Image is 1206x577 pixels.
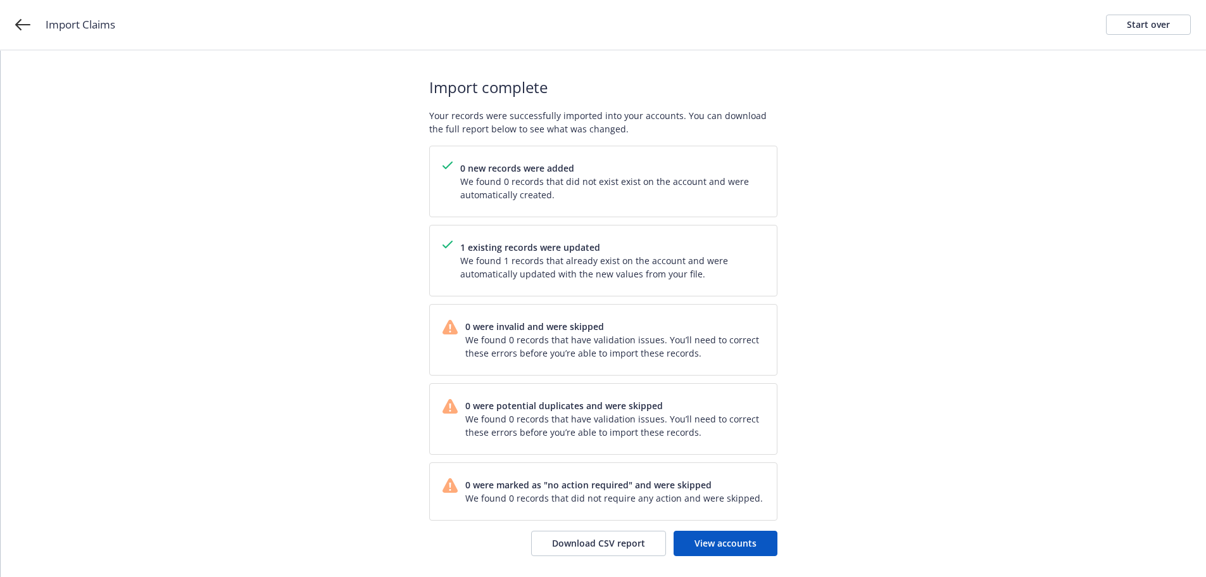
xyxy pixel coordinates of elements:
[465,412,764,439] span: We found 0 records that have validation issues. You’ll need to correct these errors before you’re...
[1127,15,1170,34] div: Start over
[674,531,777,556] a: View accounts
[429,76,777,99] span: Import complete
[465,320,764,333] span: 0 were invalid and were skipped
[460,254,764,281] span: We found 1 records that already exist on the account and were automatically updated with the new ...
[1106,15,1191,35] a: Start over
[460,241,764,254] span: 1 existing records were updated
[465,399,764,412] span: 0 were potential duplicates and were skipped
[694,537,757,549] span: View accounts
[46,16,115,33] span: Import Claims
[465,491,763,505] span: We found 0 records that did not require any action and were skipped.
[531,531,666,556] button: Download CSV report
[460,162,764,175] span: 0 new records were added
[552,537,645,549] span: Download CSV report
[465,478,763,491] span: 0 were marked as "no action required" and were skipped
[460,175,764,201] span: We found 0 records that did not exist exist on the account and were automatically created.
[465,333,764,360] span: We found 0 records that have validation issues. You’ll need to correct these errors before you’re...
[429,109,777,136] span: Your records were successfully imported into your accounts. You can download the full report belo...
